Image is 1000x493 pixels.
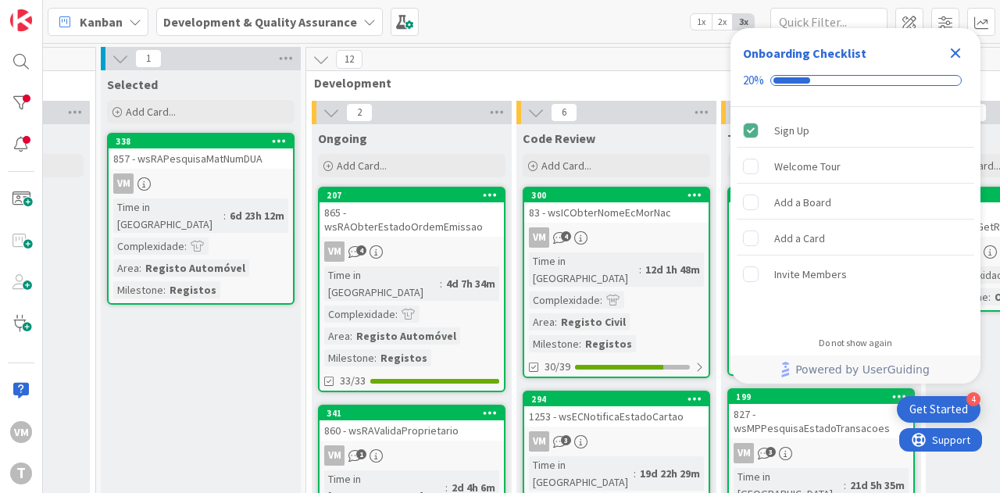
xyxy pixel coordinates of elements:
[524,392,709,406] div: 294
[320,445,504,466] div: VM
[730,28,980,384] div: Checklist Container
[113,238,184,255] div: Complexidade
[691,14,712,30] span: 1x
[729,443,913,463] div: VM
[529,335,579,352] div: Milestone
[113,259,139,277] div: Area
[116,136,293,147] div: 338
[440,275,442,292] span: :
[729,227,913,248] div: VM
[356,449,366,459] span: 1
[730,107,980,327] div: Checklist items
[795,360,930,379] span: Powered by UserGuiding
[223,207,226,224] span: :
[166,281,220,298] div: Registos
[10,463,32,484] div: T
[743,73,968,88] div: Checklist progress: 20%
[80,13,123,31] span: Kanban
[163,281,166,298] span: :
[541,159,591,173] span: Add Card...
[737,149,974,184] div: Welcome Tour is incomplete.
[113,173,134,194] div: VM
[738,355,973,384] a: Powered by UserGuiding
[774,265,847,284] div: Invite Members
[524,431,709,452] div: VM
[774,157,841,176] div: Welcome Tour
[729,404,913,438] div: 827 - wsMPPesquisaEstadoTransacoes
[336,50,362,69] span: 12
[529,252,639,287] div: Time in [GEOGRAPHIC_DATA]
[135,49,162,68] span: 1
[529,227,549,248] div: VM
[529,431,549,452] div: VM
[529,456,634,491] div: Time in [GEOGRAPHIC_DATA]
[320,202,504,237] div: 865 - wsRAObterEstadoOrdemEmissao
[737,257,974,291] div: Invite Members is incomplete.
[737,185,974,220] div: Add a Board is incomplete.
[729,335,913,355] div: 0/1
[523,187,710,378] a: 30083 - wsICObterNomeEcMorNacVMTime in [GEOGRAPHIC_DATA]:12d 1h 48mComplexidade:Area:Registo Civi...
[395,305,398,323] span: :
[736,391,913,402] div: 199
[324,266,440,301] div: Time in [GEOGRAPHIC_DATA]
[350,327,352,345] span: :
[988,288,991,305] span: :
[324,305,395,323] div: Complexidade
[139,259,141,277] span: :
[320,241,504,262] div: VM
[340,373,366,389] span: 33/33
[545,359,570,375] span: 30/39
[531,190,709,201] div: 300
[524,202,709,223] div: 83 - wsICObterNomeEcMorNac
[743,73,764,88] div: 20%
[109,134,293,169] div: 338857 - wsRAPesquisaMatNumDUA
[320,188,504,237] div: 207865 - wsRAObterEstadoOrdemEmissao
[337,159,387,173] span: Add Card...
[600,291,602,309] span: :
[113,198,223,233] div: Time in [GEOGRAPHIC_DATA]
[226,207,288,224] div: 6d 23h 12m
[320,406,504,441] div: 341860 - wsRAValidaProprietario
[523,130,595,146] span: Code Review
[561,231,571,241] span: 4
[141,259,249,277] div: Registo Automóvel
[524,392,709,427] div: 2941253 - wsECNotificaEstadoCartao
[113,281,163,298] div: Milestone
[729,188,913,202] div: 272
[943,41,968,66] div: Close Checklist
[352,327,460,345] div: Registo Automóvel
[320,420,504,441] div: 860 - wsRAValidaProprietario
[107,77,158,92] span: Selected
[733,14,754,30] span: 3x
[774,193,831,212] div: Add a Board
[737,113,974,148] div: Sign Up is complete.
[634,465,636,482] span: :
[729,188,913,223] div: 272765 - wsECEmiteCartao
[774,121,809,140] div: Sign Up
[109,148,293,169] div: 857 - wsRAPesquisaMatNumDUA
[109,173,293,194] div: VM
[743,44,866,63] div: Onboarding Checklist
[324,241,345,262] div: VM
[529,291,600,309] div: Complexidade
[524,406,709,427] div: 1253 - wsECNotificaEstadoCartao
[774,229,825,248] div: Add a Card
[442,275,499,292] div: 4d 7h 34m
[766,447,776,457] span: 3
[897,396,980,423] div: Open Get Started checklist, remaining modules: 4
[734,443,754,463] div: VM
[729,390,913,438] div: 199827 - wsMPPesquisaEstadoTransacoes
[327,408,504,419] div: 341
[819,337,892,349] div: Do not show again
[551,103,577,122] span: 6
[374,349,377,366] span: :
[524,188,709,202] div: 300
[712,14,733,30] span: 2x
[107,133,295,305] a: 338857 - wsRAPesquisaMatNumDUAVMTime in [GEOGRAPHIC_DATA]:6d 23h 12mComplexidade:Area:Registo Aut...
[524,188,709,223] div: 30083 - wsICObterNomeEcMorNac
[320,406,504,420] div: 341
[579,335,581,352] span: :
[636,465,704,482] div: 19d 22h 29m
[529,313,555,330] div: Area
[581,335,636,352] div: Registos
